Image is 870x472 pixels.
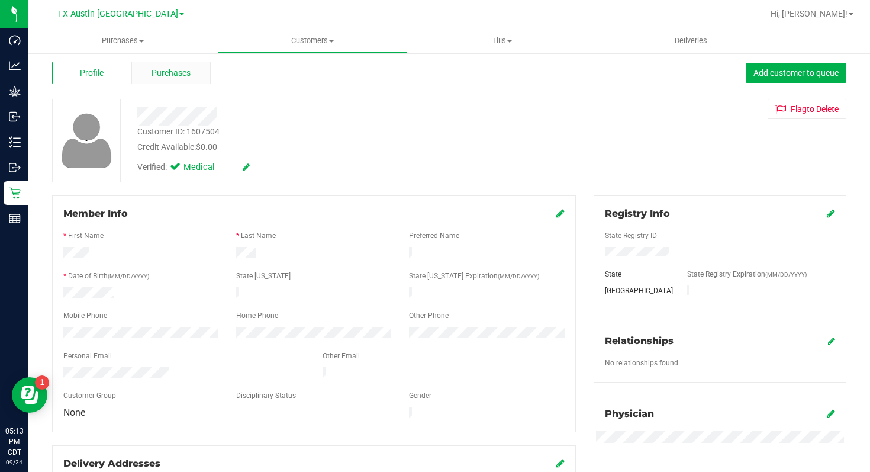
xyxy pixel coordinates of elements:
[57,9,178,19] span: TX Austin [GEOGRAPHIC_DATA]
[63,351,112,361] label: Personal Email
[498,273,539,280] span: (MM/DD/YYYY)
[768,99,846,119] button: Flagto Delete
[152,67,191,79] span: Purchases
[63,458,160,469] span: Delivery Addresses
[9,213,21,224] inline-svg: Reports
[9,136,21,148] inline-svg: Inventory
[218,28,407,53] a: Customers
[9,60,21,72] inline-svg: Analytics
[597,28,786,53] a: Deliveries
[408,36,596,46] span: Tills
[771,9,848,18] span: Hi, [PERSON_NAME]!
[236,390,296,401] label: Disciplinary Status
[80,67,104,79] span: Profile
[5,426,23,458] p: 05:13 PM CDT
[68,230,104,241] label: First Name
[5,458,23,467] p: 09/24
[63,208,128,219] span: Member Info
[409,310,449,321] label: Other Phone
[196,142,217,152] span: $0.00
[605,208,670,219] span: Registry Info
[746,63,846,83] button: Add customer to queue
[236,310,278,321] label: Home Phone
[605,358,680,368] label: No relationships found.
[596,285,679,296] div: [GEOGRAPHIC_DATA]
[183,161,231,174] span: Medical
[63,310,107,321] label: Mobile Phone
[35,375,49,390] iframe: Resource center unread badge
[9,85,21,97] inline-svg: Grow
[63,390,116,401] label: Customer Group
[407,28,597,53] a: Tills
[409,271,539,281] label: State [US_STATE] Expiration
[9,34,21,46] inline-svg: Dashboard
[12,377,47,413] iframe: Resource center
[9,111,21,123] inline-svg: Inbound
[605,408,654,419] span: Physician
[765,271,807,278] span: (MM/DD/YYYY)
[605,230,657,241] label: State Registry ID
[236,271,291,281] label: State [US_STATE]
[687,269,807,280] label: State Registry Expiration
[323,351,360,361] label: Other Email
[63,407,85,418] span: None
[108,273,149,280] span: (MM/DD/YYYY)
[605,335,674,346] span: Relationships
[137,161,250,174] div: Verified:
[137,126,220,138] div: Customer ID: 1607504
[28,36,218,46] span: Purchases
[241,230,276,241] label: Last Name
[137,141,526,153] div: Credit Available:
[409,230,459,241] label: Preferred Name
[659,36,723,46] span: Deliveries
[9,187,21,199] inline-svg: Retail
[28,28,218,53] a: Purchases
[56,110,118,171] img: user-icon.png
[68,271,149,281] label: Date of Birth
[753,68,839,78] span: Add customer to queue
[218,36,407,46] span: Customers
[596,269,679,280] div: State
[9,162,21,174] inline-svg: Outbound
[409,390,431,401] label: Gender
